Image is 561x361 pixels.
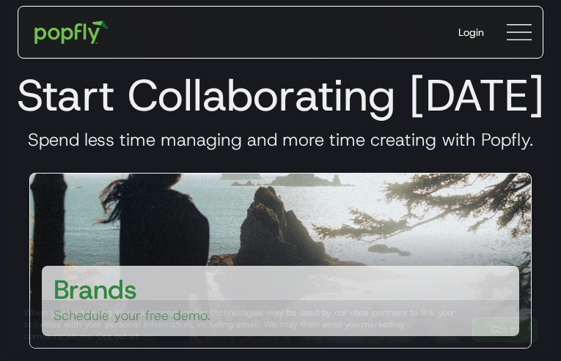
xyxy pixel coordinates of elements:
a: here [138,330,156,342]
h3: Spend less time managing and more time creating with Popfly. [12,129,549,151]
h3: Brands [54,272,137,307]
a: Got It! [472,317,538,342]
div: When you visit or log in, cookies and similar technologies may be used by our data partners to li... [23,307,461,342]
h1: Start Collaborating [DATE] [12,69,549,122]
div: Login [458,25,484,40]
a: Login [447,13,496,51]
a: home [24,10,119,54]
